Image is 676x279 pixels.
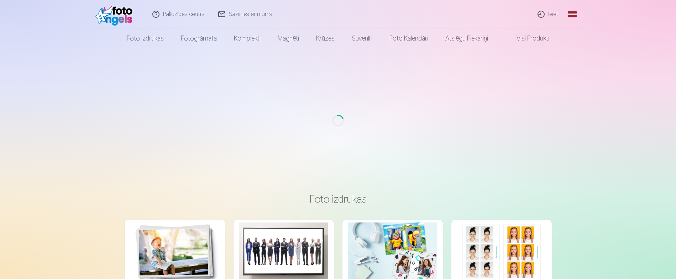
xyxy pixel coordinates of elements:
[308,28,343,48] a: Krūzes
[225,28,269,48] a: Komplekti
[172,28,225,48] a: Fotogrāmata
[130,193,546,205] h3: Foto izdrukas
[118,28,172,48] a: Foto izdrukas
[437,28,497,48] a: Atslēgu piekariņi
[497,28,558,48] a: Visi produkti
[343,28,381,48] a: Suvenīri
[381,28,437,48] a: Foto kalendāri
[95,3,136,26] img: /fa1
[269,28,308,48] a: Magnēti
